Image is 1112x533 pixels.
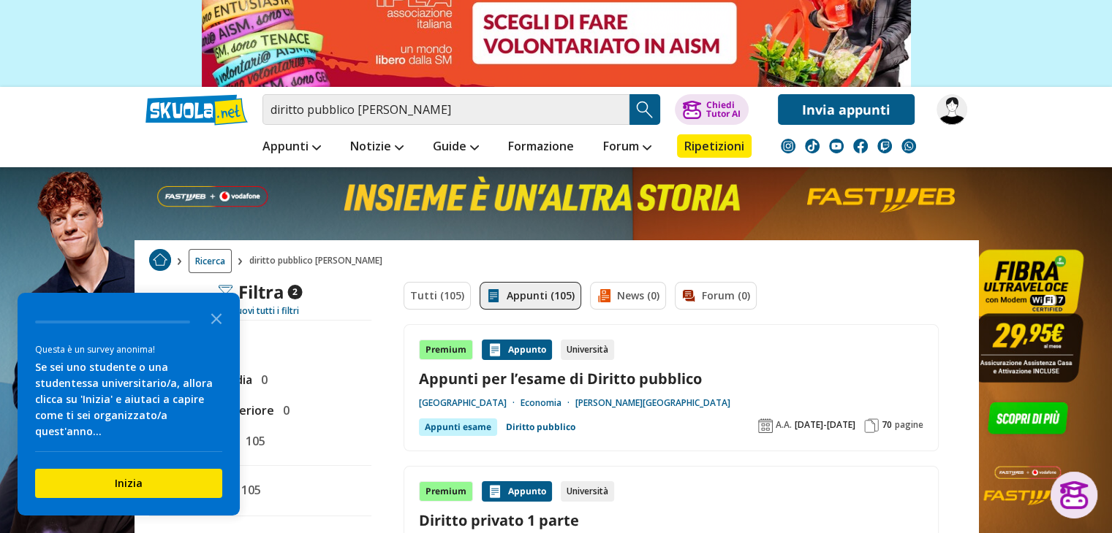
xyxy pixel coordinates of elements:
img: youtube [829,139,844,153]
div: Appunto [482,340,552,360]
button: Search Button [629,94,660,125]
div: Premium [419,340,473,360]
span: 70 [882,419,892,431]
a: Appunti per l’esame di Diritto pubblico [419,369,923,388]
span: [DATE]-[DATE] [795,419,855,431]
img: tiktok [805,139,820,153]
input: Cerca appunti, riassunti o versioni [262,94,629,125]
div: Filtra [218,282,302,302]
img: Appunti filtro contenuto attivo [486,288,501,303]
a: Diritto privato 1 parte [419,510,923,530]
div: Università [561,340,614,360]
a: Formazione [504,134,578,161]
a: Notizie [347,134,407,161]
img: facebook [853,139,868,153]
img: Appunti contenuto [488,484,502,499]
button: Close the survey [202,303,231,332]
span: A.A. [776,419,792,431]
img: instagram [781,139,795,153]
div: Rimuovi tutti i filtri [149,305,371,317]
a: Ricerca [189,249,232,273]
div: Appunti esame [419,418,497,436]
a: [GEOGRAPHIC_DATA] [419,397,521,409]
a: Tutti (105) [404,282,471,310]
span: 2 [287,285,302,299]
button: ChiediTutor AI [675,94,749,125]
a: Home [149,249,171,273]
span: diritto pubblico [PERSON_NAME] [249,249,388,273]
div: Appunto [482,481,552,502]
img: Cerca appunti, riassunti o versioni [634,99,656,120]
a: [PERSON_NAME][GEOGRAPHIC_DATA] [575,397,730,409]
span: 0 [277,401,290,420]
a: Guide [429,134,483,161]
span: 105 [235,480,261,499]
img: Anno accademico [758,418,773,433]
div: Survey [18,293,240,515]
a: Appunti (105) [480,282,581,310]
div: Università [561,481,614,502]
div: Questa è un survey anonima! [35,342,222,356]
img: Filtra filtri mobile [218,285,232,299]
span: 0 [255,370,268,389]
span: pagine [895,419,923,431]
a: Ripetizioni [677,134,752,158]
img: goddamn67788 [937,94,967,125]
div: Se sei uno studente o una studentessa universitario/a, allora clicca su 'Inizia' e aiutaci a capi... [35,359,222,440]
img: Home [149,249,171,271]
a: Diritto pubblico [506,418,575,436]
button: Inizia [35,469,222,498]
a: Appunti [259,134,325,161]
a: Forum [600,134,655,161]
img: Pagine [864,418,879,433]
a: Invia appunti [778,94,915,125]
div: Chiedi Tutor AI [706,101,740,118]
div: Premium [419,481,473,502]
img: Appunti contenuto [488,342,502,357]
img: twitch [877,139,892,153]
a: Economia [521,397,575,409]
img: WhatsApp [901,139,916,153]
span: 105 [240,432,265,450]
